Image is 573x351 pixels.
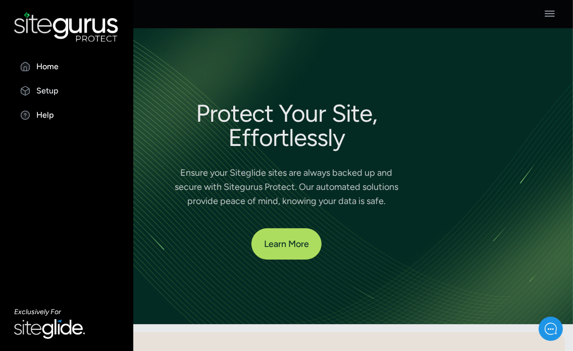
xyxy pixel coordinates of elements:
[36,85,59,97] p: Setup
[36,61,59,73] p: Home
[14,109,119,121] a: Help
[14,85,119,97] a: Setup
[136,283,166,291] span: Messages
[42,283,60,291] span: Home
[36,109,54,121] p: Help
[14,61,119,73] a: Home
[65,120,121,128] span: New conversation
[15,16,74,32] img: Company Logo
[15,80,187,96] h2: How can we help?
[15,62,187,78] h1: Hello [PERSON_NAME]!
[16,114,186,134] button: New conversation
[539,317,563,341] iframe: gist-messenger-bubble-iframe
[14,307,119,317] p: Exclusively For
